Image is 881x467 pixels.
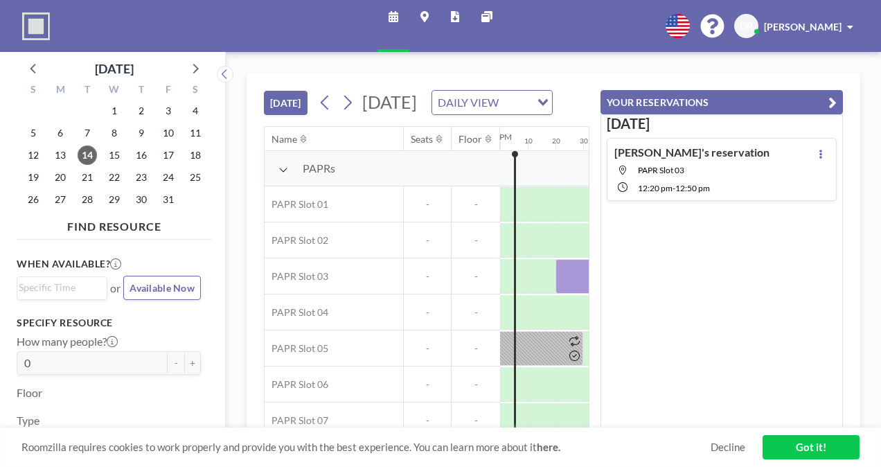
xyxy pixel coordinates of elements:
span: PAPR Slot 03 [265,270,328,283]
span: Monday, October 20, 2025 [51,168,70,187]
h3: [DATE] [607,115,837,132]
span: - [404,198,451,211]
span: PAPR Slot 02 [265,234,328,247]
label: Type [17,414,39,428]
div: F [154,82,181,100]
span: DAILY VIEW [435,94,501,112]
span: - [404,306,451,319]
span: Thursday, October 23, 2025 [132,168,151,187]
div: 30 [580,136,588,146]
span: Wednesday, October 1, 2025 [105,101,124,121]
div: T [127,82,154,100]
input: Search for option [503,94,529,112]
span: Friday, October 10, 2025 [159,123,178,143]
span: 12:20 PM [638,183,673,193]
span: [PERSON_NAME] [764,21,842,33]
div: S [181,82,208,100]
span: Saturday, October 25, 2025 [186,168,205,187]
span: Monday, October 27, 2025 [51,190,70,209]
span: Saturday, October 4, 2025 [186,101,205,121]
span: Sunday, October 12, 2025 [24,146,43,165]
span: Tuesday, October 14, 2025 [78,146,97,165]
h3: Specify resource [17,317,201,329]
a: Got it! [763,435,860,459]
div: [DATE] [95,59,134,78]
span: Friday, October 31, 2025 [159,190,178,209]
span: Thursday, October 16, 2025 [132,146,151,165]
span: Friday, October 17, 2025 [159,146,178,165]
span: Wednesday, October 8, 2025 [105,123,124,143]
span: Wednesday, October 29, 2025 [105,190,124,209]
span: Tuesday, October 21, 2025 [78,168,97,187]
h4: [PERSON_NAME]'s reservation [614,146,769,159]
span: Wednesday, October 15, 2025 [105,146,124,165]
div: 20 [552,136,560,146]
div: 10 [524,136,533,146]
h4: FIND RESOURCE [17,214,212,233]
span: - [404,378,451,391]
span: - [452,342,500,355]
span: PAPRs [303,161,335,175]
span: Roomzilla requires cookies to work properly and provide you with the best experience. You can lea... [21,441,711,454]
span: Monday, October 6, 2025 [51,123,70,143]
span: - [452,270,500,283]
span: DR [740,20,753,33]
img: organization-logo [22,12,50,40]
label: Floor [17,386,42,400]
span: - [404,270,451,283]
div: Search for option [17,277,107,298]
div: M [47,82,74,100]
label: How many people? [17,335,118,349]
span: PAPR Slot 04 [265,306,328,319]
div: Name [272,133,297,146]
div: S [20,82,47,100]
span: Available Now [130,282,195,294]
span: [DATE] [362,91,417,112]
span: 12:50 PM [675,183,710,193]
span: PAPR Slot 01 [265,198,328,211]
span: Sunday, October 19, 2025 [24,168,43,187]
div: 12PM [490,132,512,142]
span: - [404,342,451,355]
button: - [168,351,184,375]
span: - [404,414,451,427]
span: Thursday, October 30, 2025 [132,190,151,209]
div: T [74,82,101,100]
span: - [673,183,675,193]
span: Monday, October 13, 2025 [51,146,70,165]
a: Decline [711,441,745,454]
div: Seats [411,133,433,146]
button: [DATE] [264,91,308,115]
button: Available Now [123,276,201,300]
span: PAPR Slot 07 [265,414,328,427]
span: PAPR Slot 05 [265,342,328,355]
span: - [452,234,500,247]
span: Tuesday, October 28, 2025 [78,190,97,209]
span: Wednesday, October 22, 2025 [105,168,124,187]
span: Thursday, October 2, 2025 [132,101,151,121]
a: here. [537,441,560,453]
button: YOUR RESERVATIONS [600,90,843,114]
span: or [110,281,121,295]
span: Friday, October 3, 2025 [159,101,178,121]
div: W [101,82,128,100]
span: - [452,306,500,319]
div: Floor [459,133,482,146]
span: Thursday, October 9, 2025 [132,123,151,143]
input: Search for option [19,280,99,295]
span: Friday, October 24, 2025 [159,168,178,187]
span: Sunday, October 5, 2025 [24,123,43,143]
span: PAPR Slot 06 [265,378,328,391]
span: Sunday, October 26, 2025 [24,190,43,209]
span: - [452,414,500,427]
span: - [404,234,451,247]
span: Saturday, October 11, 2025 [186,123,205,143]
span: - [452,198,500,211]
button: + [184,351,201,375]
span: - [452,378,500,391]
span: Tuesday, October 7, 2025 [78,123,97,143]
span: Saturday, October 18, 2025 [186,146,205,165]
span: PAPR Slot 03 [638,165,684,175]
div: Search for option [432,91,552,114]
